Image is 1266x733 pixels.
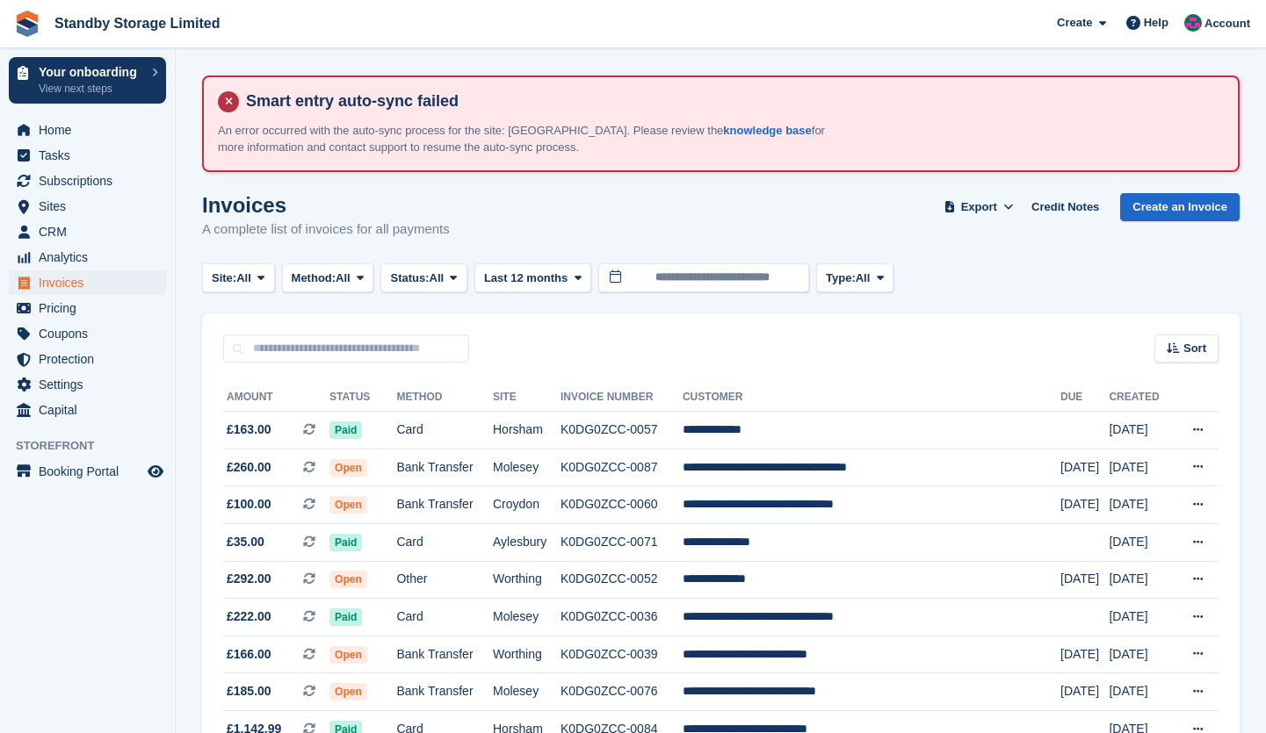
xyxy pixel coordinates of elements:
[329,646,367,664] span: Open
[9,372,166,397] a: menu
[39,398,144,422] span: Capital
[39,459,144,484] span: Booking Portal
[493,599,561,636] td: Molesey
[396,486,493,524] td: Bank Transfer
[202,193,450,217] h1: Invoices
[493,673,561,711] td: Molesey
[202,219,450,240] p: A complete list of invoices for all payments
[329,384,396,412] th: Status
[39,194,144,219] span: Sites
[1057,14,1092,32] span: Create
[1060,486,1109,524] td: [DATE]
[223,384,329,412] th: Amount
[336,269,351,287] span: All
[9,57,166,104] a: Your onboarding View next steps
[826,269,856,287] span: Type:
[1109,384,1172,412] th: Created
[227,570,271,588] span: £292.00
[493,449,561,486] td: Molesey
[1205,15,1250,32] span: Account
[227,533,264,551] span: £35.00
[683,384,1060,412] th: Customer
[961,198,997,216] span: Export
[227,458,271,477] span: £260.00
[430,269,445,287] span: All
[380,263,467,292] button: Status: All
[1060,449,1109,486] td: [DATE]
[561,486,683,524] td: K0DG0ZCC-0060
[236,269,251,287] span: All
[561,599,683,636] td: K0DG0ZCC-0036
[1109,673,1172,711] td: [DATE]
[218,122,833,156] p: An error occurred with the auto-sync process for the site: [GEOGRAPHIC_DATA]. Please review the f...
[396,523,493,561] td: Card
[1109,561,1172,599] td: [DATE]
[39,296,144,320] span: Pricing
[329,571,367,588] span: Open
[39,321,144,346] span: Coupons
[561,412,683,449] td: K0DG0ZCC-0057
[396,599,493,636] td: Card
[9,169,166,193] a: menu
[329,534,362,551] span: Paid
[227,682,271,701] span: £185.00
[561,449,683,486] td: K0DG0ZCC-0087
[329,608,362,626] span: Paid
[1109,523,1172,561] td: [DATE]
[39,143,144,168] span: Tasks
[561,561,683,599] td: K0DG0ZCC-0052
[39,372,144,397] span: Settings
[39,118,144,142] span: Home
[493,486,561,524] td: Croydon
[9,270,166,295] a: menu
[39,81,143,97] p: View next steps
[484,269,568,287] span: Last 12 months
[1144,14,1168,32] span: Help
[227,495,271,514] span: £100.00
[1183,340,1206,357] span: Sort
[1024,193,1106,222] a: Credit Notes
[9,296,166,320] a: menu
[493,523,561,561] td: Aylesbury
[1109,636,1172,673] td: [DATE]
[390,269,429,287] span: Status:
[39,169,144,193] span: Subscriptions
[396,636,493,673] td: Bank Transfer
[561,384,683,412] th: Invoice Number
[39,245,144,269] span: Analytics
[16,437,175,455] span: Storefront
[940,193,1017,222] button: Export
[145,461,166,482] a: Preview store
[282,263,374,292] button: Method: All
[816,263,893,292] button: Type: All
[474,263,591,292] button: Last 12 months
[202,263,275,292] button: Site: All
[396,561,493,599] td: Other
[329,496,367,514] span: Open
[1109,449,1172,486] td: [DATE]
[227,645,271,664] span: £166.00
[1060,384,1109,412] th: Due
[9,321,166,346] a: menu
[493,636,561,673] td: Worthing
[9,398,166,422] a: menu
[329,683,367,701] span: Open
[856,269,871,287] span: All
[1109,486,1172,524] td: [DATE]
[493,561,561,599] td: Worthing
[39,347,144,371] span: Protection
[1109,599,1172,636] td: [DATE]
[9,143,166,168] a: menu
[561,523,683,561] td: K0DG0ZCC-0071
[329,459,367,477] span: Open
[292,269,336,287] span: Method:
[396,673,493,711] td: Bank Transfer
[39,219,144,244] span: CRM
[1120,193,1240,222] a: Create an Invoice
[396,384,493,412] th: Method
[396,412,493,449] td: Card
[47,9,227,38] a: Standby Storage Limited
[1184,14,1202,32] img: Glenn Fisher
[1060,561,1109,599] td: [DATE]
[493,384,561,412] th: Site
